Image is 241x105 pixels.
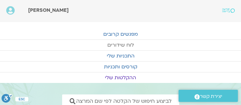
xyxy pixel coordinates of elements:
a: יצירת קשר [179,90,238,102]
span: לביצוע חיפוש של הקלטה לפי שם המרצה [76,98,172,104]
span: [PERSON_NAME] [28,7,69,14]
span: יצירת קשר [200,92,222,101]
